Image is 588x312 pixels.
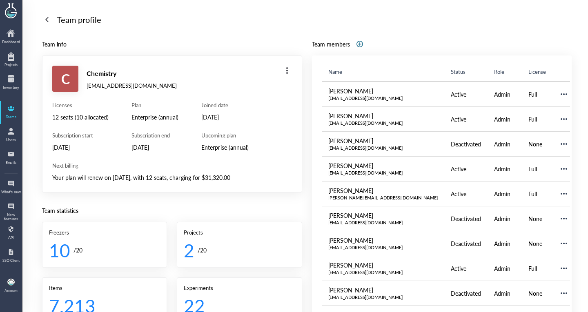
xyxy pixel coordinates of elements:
div: Projects [184,229,295,236]
td: Deactivated [444,132,488,157]
div: Next billing [52,162,292,169]
span: Role [494,68,504,75]
div: 12 seats (10 allocated) [52,112,109,122]
td: Full [522,157,552,181]
div: Team statistics [42,206,302,215]
div: Freezers [49,229,160,236]
div: [PERSON_NAME] [328,211,438,219]
span: Status [451,68,465,75]
div: / 20 [198,245,207,255]
a: New features [1,200,21,221]
a: API [1,223,21,244]
div: [PERSON_NAME] [328,186,438,195]
div: [EMAIL_ADDRESS][DOMAIN_NAME] [328,269,438,276]
td: None [522,132,552,157]
div: [PERSON_NAME] [328,286,438,294]
div: [EMAIL_ADDRESS][DOMAIN_NAME] [328,95,438,102]
div: Plan [131,102,178,109]
div: [EMAIL_ADDRESS][DOMAIN_NAME] [328,170,438,176]
a: What's new [1,177,21,198]
div: [EMAIL_ADDRESS][DOMAIN_NAME] [328,294,438,301]
div: Your plan will renew on [DATE], with 12 seats, charging for $31,320.00 [52,173,292,182]
td: Admin [488,281,522,306]
td: None [522,206,552,231]
div: 2 [184,239,194,261]
span: Name [328,68,342,75]
td: Active [444,181,488,206]
div: Subscription end [131,132,178,139]
span: License [528,68,546,75]
div: Emails [1,161,21,165]
img: b9474ba4-a536-45cc-a50d-c6e2543a7ac2.jpeg [7,279,15,286]
div: [EMAIL_ADDRESS][DOMAIN_NAME] [328,219,438,226]
div: Experiments [184,284,295,292]
a: Teams [1,102,21,123]
div: Team profile [57,13,101,26]
td: Admin [488,256,522,281]
img: genemod logo [1,0,21,20]
div: Enterprise (annual) [131,112,178,122]
div: New features [1,213,21,221]
div: SSO Client [1,259,21,263]
div: [DATE] [131,142,178,152]
td: Deactivated [444,231,488,256]
div: Licenses [52,102,109,109]
div: Projects [1,63,21,67]
a: Inventory [1,73,21,94]
div: [DATE] [201,112,248,122]
div: [EMAIL_ADDRESS][DOMAIN_NAME] [87,82,177,89]
div: Account [4,289,18,293]
td: Admin [488,206,522,231]
div: [PERSON_NAME] [328,112,438,120]
a: Projects [1,50,21,71]
div: API [1,236,21,240]
td: Admin [488,231,522,256]
a: Team profile [42,13,572,26]
div: [DATE] [52,142,109,152]
td: Admin [488,107,522,132]
div: Upcoming plan [201,132,248,139]
td: Deactivated [444,281,488,306]
div: Dashboard [1,40,21,44]
div: [EMAIL_ADDRESS][DOMAIN_NAME] [328,244,438,251]
div: [EMAIL_ADDRESS][DOMAIN_NAME] [328,145,438,151]
div: What's new [1,190,21,194]
div: [PERSON_NAME] [328,236,438,244]
span: C [61,66,70,92]
div: [EMAIL_ADDRESS][DOMAIN_NAME] [328,120,438,126]
td: Active [444,157,488,181]
td: Full [522,107,552,132]
div: Subscription start [52,132,109,139]
td: Admin [488,132,522,157]
div: Enterprise (annual) [201,142,248,152]
div: Inventory [1,86,21,90]
a: SSO Client [1,246,21,267]
div: Joined date [201,102,248,109]
div: Team members [312,40,350,49]
div: Chemistry [87,68,177,79]
td: Full [522,181,552,206]
div: Team info [42,39,302,49]
div: 10 [49,239,70,261]
td: Admin [488,157,522,181]
td: Full [522,82,552,107]
td: Active [444,107,488,132]
div: [PERSON_NAME] [328,87,438,95]
div: Teams [1,115,21,119]
td: Admin [488,181,522,206]
div: [PERSON_NAME][EMAIL_ADDRESS][DOMAIN_NAME] [328,195,438,201]
div: [PERSON_NAME] [328,137,438,145]
div: Items [49,284,160,292]
td: Deactivated [444,206,488,231]
td: None [522,281,552,306]
td: Admin [488,82,522,107]
a: Users [1,125,21,146]
td: Active [444,256,488,281]
td: Active [444,82,488,107]
a: Dashboard [1,27,21,48]
a: Emails [1,148,21,169]
div: [PERSON_NAME] [328,261,438,269]
td: None [522,231,552,256]
div: [PERSON_NAME] [328,162,438,170]
td: Full [522,256,552,281]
